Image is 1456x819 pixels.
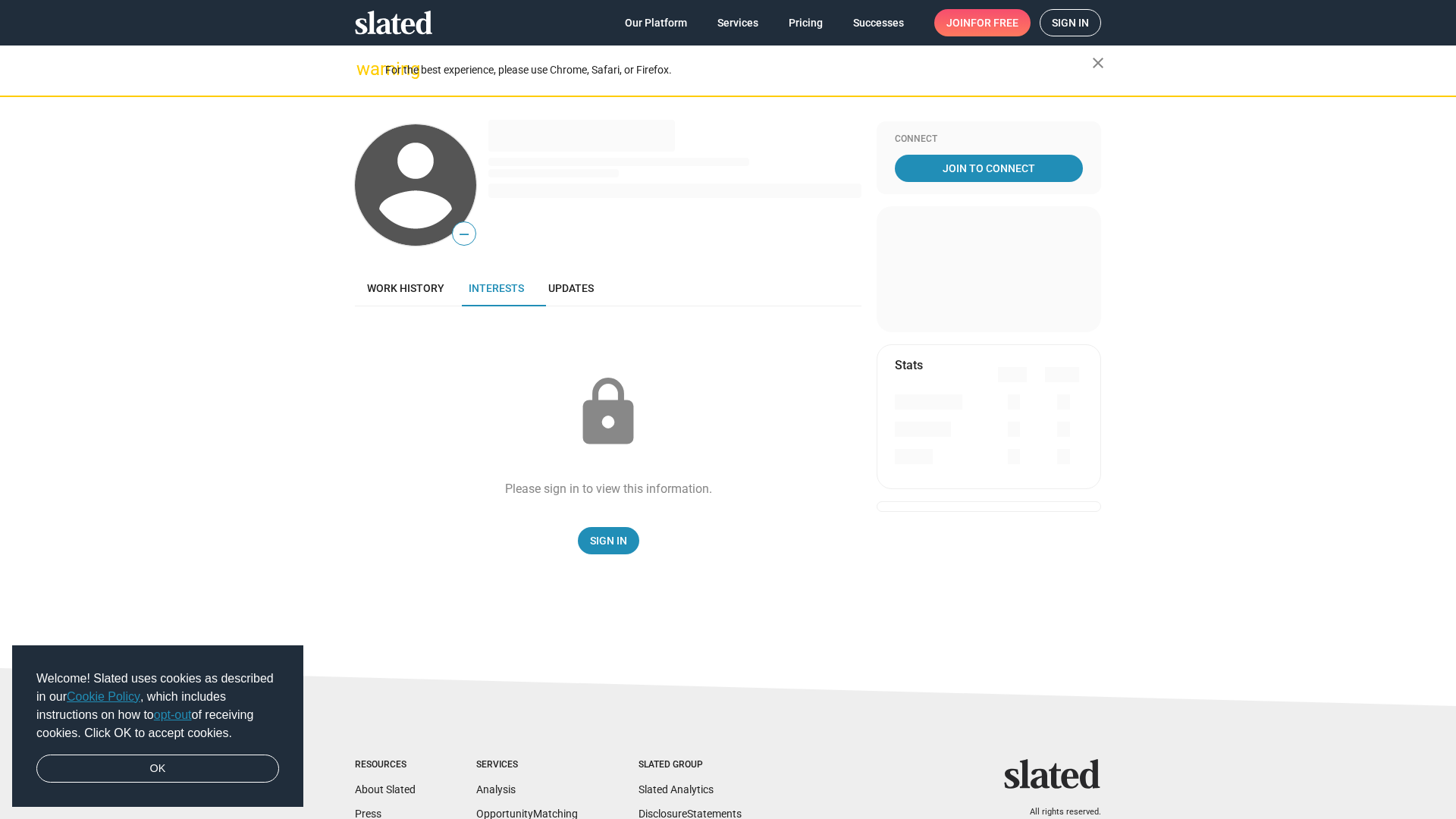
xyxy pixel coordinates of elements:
a: Pricing [777,9,835,36]
div: cookieconsent [12,645,303,808]
span: Successes [853,9,904,36]
span: Updates [548,282,594,294]
div: Resources [355,759,416,771]
a: Successes [841,9,916,36]
a: Work history [355,270,457,306]
a: Cookie Policy [67,690,140,703]
a: Sign in [1040,9,1101,36]
span: Join To Connect [898,155,1080,182]
mat-icon: close [1089,54,1107,72]
span: Our Platform [625,9,687,36]
a: dismiss cookie message [36,755,279,783]
div: For the best experience, please use Chrome, Safari, or Firefox. [385,60,1092,80]
a: opt-out [154,708,192,721]
div: Connect [895,133,1083,146]
a: Slated Analytics [639,783,714,795]
a: Joinfor free [934,9,1031,36]
mat-card-title: Stats [895,357,923,373]
a: Our Platform [613,9,699,36]
a: Join To Connect [895,155,1083,182]
a: Services [705,9,770,36]
a: Sign In [578,527,639,554]
span: Sign in [1052,10,1089,36]
span: Work history [367,282,444,294]
span: — [453,224,475,244]
a: Interests [457,270,536,306]
span: Pricing [789,9,823,36]
a: Analysis [476,783,516,795]
div: Slated Group [639,759,742,771]
span: Join [946,9,1018,36]
span: for free [971,9,1018,36]
a: Updates [536,270,606,306]
mat-icon: lock [570,375,646,450]
span: Sign In [590,527,627,554]
div: Services [476,759,578,771]
div: Please sign in to view this information. [505,481,712,497]
span: Welcome! Slated uses cookies as described in our , which includes instructions on how to of recei... [36,670,279,742]
span: Interests [469,282,524,294]
a: About Slated [355,783,416,795]
span: Services [717,9,758,36]
mat-icon: warning [356,60,375,78]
